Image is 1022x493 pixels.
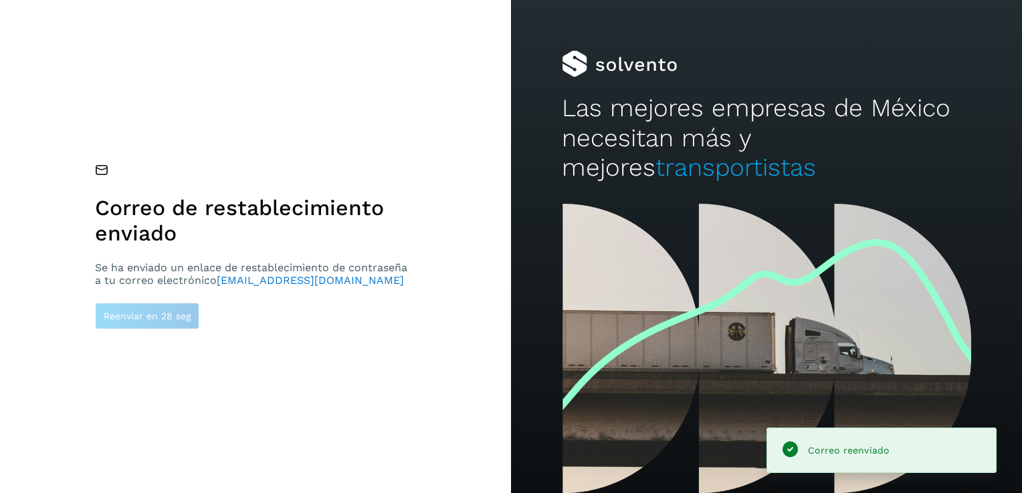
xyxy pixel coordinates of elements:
span: [EMAIL_ADDRESS][DOMAIN_NAME] [217,274,404,287]
span: Reenviar en 28 seg [104,311,191,321]
button: Reenviar en 28 seg [95,303,199,329]
span: Correo reenviado [808,445,889,456]
h1: Correo de restablecimiento enviado [95,195,413,246]
h2: Las mejores empresas de México necesitan más y mejores [562,94,970,182]
span: transportistas [655,153,816,182]
p: Se ha enviado un enlace de restablecimiento de contraseña a tu correo electrónico [95,261,413,287]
